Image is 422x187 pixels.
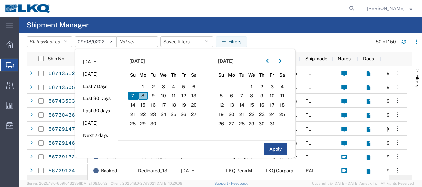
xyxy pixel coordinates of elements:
img: logo [5,3,51,13]
span: Tu [237,72,247,79]
span: 15 [246,101,257,109]
span: 13 [189,92,199,100]
span: LKQ Penn Mar - York, PA [226,168,356,173]
span: Mo [226,72,237,79]
span: [DATE] [218,58,234,65]
span: 25 [277,110,287,118]
span: 22 [246,110,257,118]
span: 11 [277,92,287,100]
span: Su [128,72,138,79]
input: Not set [117,37,158,47]
span: Copyright © [DATE]-[DATE] Agistix Inc., All Rights Reserved [312,181,414,186]
span: 1 [246,83,257,91]
button: Saved filters [160,36,213,47]
span: 27 [189,110,199,118]
span: LKQ Corporation [266,168,301,173]
span: 9 [257,92,267,100]
span: 2 [257,83,267,91]
a: 56729124 [48,166,75,176]
span: 18 [277,101,287,109]
span: Docs [363,56,374,61]
span: 3 [267,83,277,91]
span: 8 [138,92,148,100]
li: [DATE] [75,56,118,68]
span: 5 [216,92,227,100]
a: 56729132 [48,152,75,162]
span: Client: 2025.18.0-27d3021 [111,181,182,185]
span: 25 [169,110,179,118]
span: 12 [178,92,189,100]
input: Not set [75,37,116,47]
span: 2 [148,83,158,91]
span: 13 [226,101,237,109]
button: Status:Booked [27,36,72,47]
span: 5 [178,83,189,91]
li: Last 90 days [75,105,118,117]
span: RAIL [306,168,316,173]
span: 4 [169,83,179,91]
button: Apply [264,143,287,155]
span: 21 [237,110,247,118]
span: 8 [246,92,257,100]
span: Fr [178,72,189,79]
span: 10 [267,92,277,100]
span: 6 [226,92,237,100]
a: 56743503 [48,96,75,107]
span: 30 [257,120,267,128]
span: 14 [128,101,138,109]
span: 19 [216,110,227,118]
span: Server: 2025.18.0-659fc4323ef [27,181,108,185]
span: 4 [277,83,287,91]
span: Notes [338,56,351,61]
span: Sa [277,72,287,79]
span: Fr [267,72,277,79]
a: 56730436 [48,110,75,121]
span: Ship No. [48,56,65,61]
span: Ship mode [305,56,327,61]
span: 16 [148,101,158,109]
span: 11 [169,92,179,100]
span: Mo [138,72,148,79]
span: Dedicated_1390_1635_Eng Trans [138,168,210,173]
span: 7 [237,92,247,100]
span: TL [306,85,311,90]
span: 27 [226,120,237,128]
span: 20 [226,110,237,118]
span: 6 [189,83,199,91]
a: 56729146 [48,138,75,149]
span: TL [306,154,311,159]
span: 21 [128,110,138,118]
span: 22 [138,110,148,118]
span: 24 [158,110,169,118]
button: [PERSON_NAME] [367,4,413,12]
span: 7 [128,92,138,100]
span: 17 [158,101,169,109]
span: 24 [267,110,277,118]
a: Support [214,181,231,185]
span: [DATE] 09:50:32 [80,181,108,185]
span: Filters [415,74,420,87]
span: Sa [189,72,199,79]
span: Tu [148,72,158,79]
li: Next 7 days [75,129,118,142]
span: Booked [44,39,60,44]
li: [DATE] [75,117,118,129]
span: TL [306,126,311,132]
span: TL [306,112,311,118]
span: 23 [148,110,158,118]
a: Feedback [231,181,248,185]
span: 26 [216,120,227,128]
li: Last 30 Days [75,93,118,105]
span: 30 [148,120,158,128]
span: [DATE] 10:20:09 [156,181,182,185]
span: TL [306,71,311,76]
span: 20 [189,101,199,109]
div: 50 of 150 [376,38,396,45]
span: 18 [169,101,179,109]
span: TL [306,98,311,104]
button: Filters [216,36,247,47]
span: We [158,72,169,79]
span: TL [306,140,311,146]
span: 16 [257,101,267,109]
h4: Shipment Manager [27,17,89,33]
